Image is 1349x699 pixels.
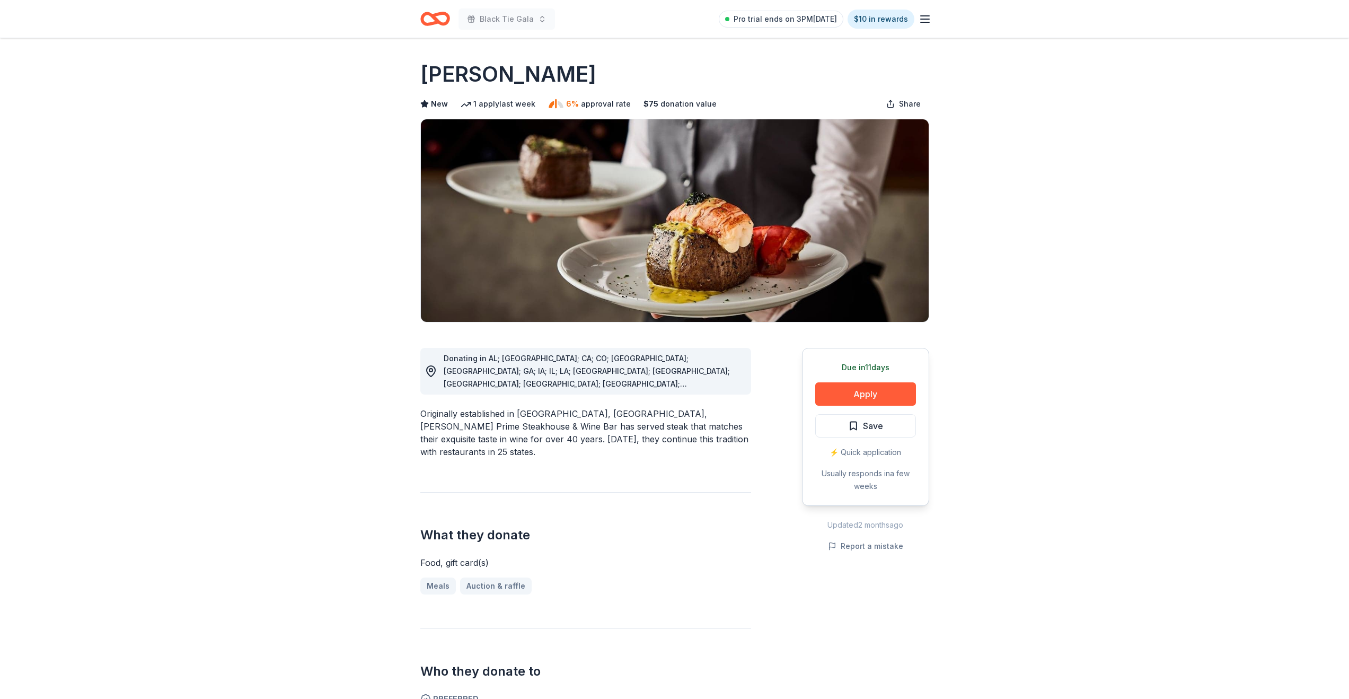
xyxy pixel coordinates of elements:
[815,414,916,438] button: Save
[444,354,730,426] span: Donating in AL; [GEOGRAPHIC_DATA]; CA; CO; [GEOGRAPHIC_DATA]; [GEOGRAPHIC_DATA]; GA; IA; IL; LA; ...
[420,59,596,89] h1: [PERSON_NAME]
[643,98,658,110] span: $ 75
[461,98,535,110] div: 1 apply last week
[420,407,751,458] div: Originally established in [GEOGRAPHIC_DATA], [GEOGRAPHIC_DATA], [PERSON_NAME] Prime Steakhouse & ...
[420,6,450,31] a: Home
[899,98,921,110] span: Share
[566,98,579,110] span: 6%
[420,578,456,595] a: Meals
[660,98,717,110] span: donation value
[848,10,914,29] a: $10 in rewards
[581,98,631,110] span: approval rate
[878,93,929,115] button: Share
[420,556,751,569] div: Food, gift card(s)
[480,13,534,25] span: Black Tie Gala
[815,467,916,493] div: Usually responds in a few weeks
[460,578,532,595] a: Auction & raffle
[420,663,751,680] h2: Who they donate to
[734,13,837,25] span: Pro trial ends on 3PM[DATE]
[815,361,916,374] div: Due in 11 days
[863,419,883,433] span: Save
[420,527,751,544] h2: What they donate
[421,119,929,322] img: Image for Fleming's
[815,446,916,459] div: ⚡️ Quick application
[815,382,916,406] button: Apply
[459,8,555,30] button: Black Tie Gala
[431,98,448,110] span: New
[828,540,903,553] button: Report a mistake
[802,519,929,531] div: Updated 2 months ago
[719,11,843,28] a: Pro trial ends on 3PM[DATE]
